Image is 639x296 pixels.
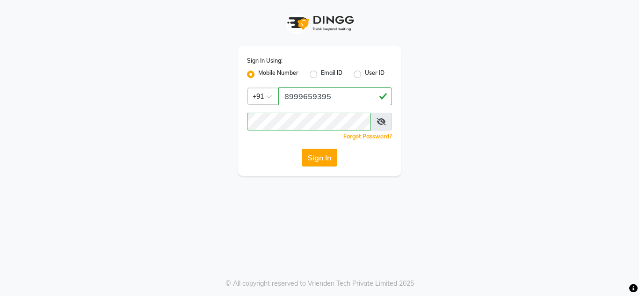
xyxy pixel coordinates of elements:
[282,9,357,37] img: logo1.svg
[258,69,298,80] label: Mobile Number
[247,113,371,130] input: Username
[278,87,392,105] input: Username
[365,69,385,80] label: User ID
[343,133,392,140] a: Forgot Password?
[302,149,337,166] button: Sign In
[247,57,283,65] label: Sign In Using:
[321,69,342,80] label: Email ID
